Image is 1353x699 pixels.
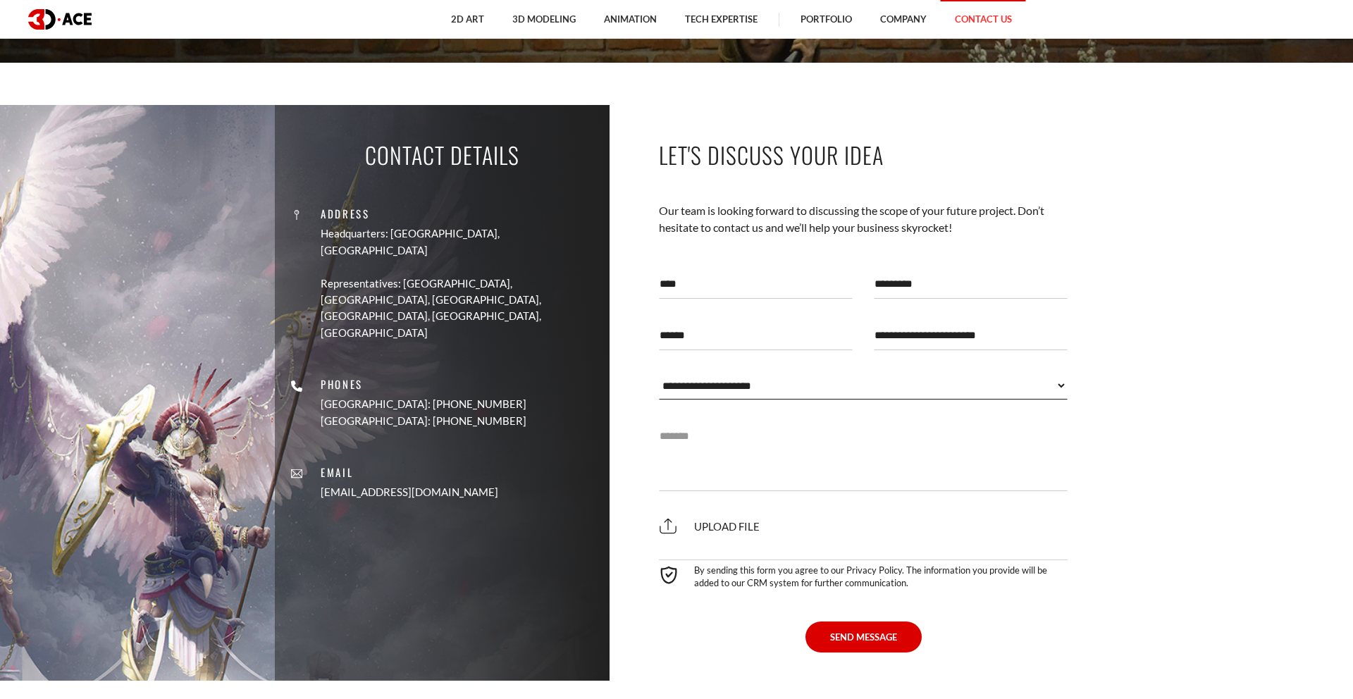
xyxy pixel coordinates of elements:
[321,397,526,413] p: [GEOGRAPHIC_DATA]: [PHONE_NUMBER]
[659,139,1068,171] p: Let's Discuss Your Idea
[659,520,760,533] span: Upload file
[321,206,599,222] p: Address
[321,413,526,429] p: [GEOGRAPHIC_DATA]: [PHONE_NUMBER]
[321,276,599,342] p: Representatives: [GEOGRAPHIC_DATA], [GEOGRAPHIC_DATA], [GEOGRAPHIC_DATA], [GEOGRAPHIC_DATA], [GEO...
[28,9,92,30] img: logo dark
[805,621,922,652] button: SEND MESSAGE
[321,464,498,481] p: Email
[365,139,519,171] p: Contact Details
[659,559,1068,589] div: By sending this form you agree to our Privacy Policy. The information you provide will be added t...
[321,485,498,501] a: [EMAIL_ADDRESS][DOMAIN_NAME]
[321,376,526,392] p: Phones
[321,225,599,341] a: Headquarters: [GEOGRAPHIC_DATA], [GEOGRAPHIC_DATA] Representatives: [GEOGRAPHIC_DATA], [GEOGRAPHI...
[321,225,599,259] p: Headquarters: [GEOGRAPHIC_DATA], [GEOGRAPHIC_DATA]
[659,202,1068,237] p: Our team is looking forward to discussing the scope of your future project. Don’t hesitate to con...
